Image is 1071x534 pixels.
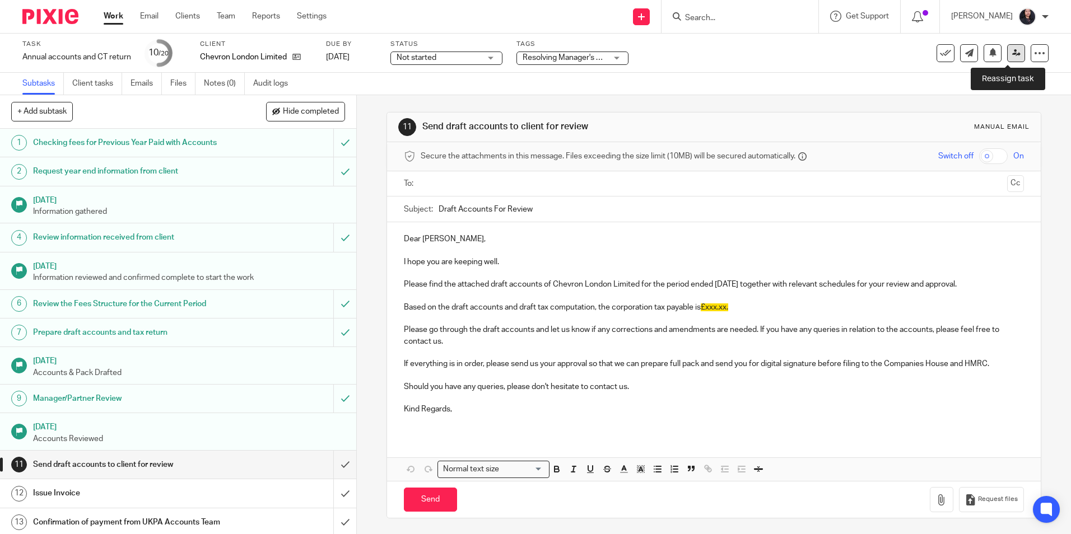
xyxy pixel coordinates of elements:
[523,54,645,62] span: Resolving Manager's Review Points
[204,73,245,95] a: Notes (0)
[283,107,339,116] span: Hide completed
[33,353,346,367] h1: [DATE]
[422,121,738,133] h1: Send draft accounts to client for review
[252,11,280,22] a: Reports
[33,192,346,206] h1: [DATE]
[33,390,226,407] h1: Manager/Partner Review
[104,11,123,22] a: Work
[33,514,226,531] h1: Confirmation of payment from UKPA Accounts Team
[22,51,131,63] div: Annual accounts and CT return
[404,381,1023,392] p: Should you have any queries, please don't hesitate to contact us.
[11,102,73,121] button: + Add subtask
[11,325,27,340] div: 7
[846,12,889,20] span: Get Support
[938,151,974,162] span: Switch off
[33,324,226,341] h1: Prepare draft accounts and tax return
[72,73,122,95] a: Client tasks
[11,457,27,472] div: 11
[140,11,159,22] a: Email
[11,514,27,530] div: 13
[33,272,346,283] p: Information reviewed and confirmed complete to start the work
[22,9,78,24] img: Pixie
[11,135,27,151] div: 1
[437,461,550,478] div: Search for option
[684,13,785,24] input: Search
[11,296,27,312] div: 6
[33,367,346,378] p: Accounts & Pack Drafted
[11,391,27,406] div: 9
[404,404,1023,415] p: Kind Regards,
[148,46,169,59] div: 10
[33,134,226,151] h1: Checking fees for Previous Year Paid with Accounts
[440,463,501,475] span: Normal text size
[404,256,1023,268] p: I hope you are keeping well.
[1018,8,1036,26] img: MicrosoftTeams-image.jfif
[266,102,345,121] button: Hide completed
[390,40,502,49] label: Status
[253,73,296,95] a: Audit logs
[516,40,628,49] label: Tags
[404,324,1023,347] p: Please go through the draft accounts and let us know if any corrections and amendments are needed...
[502,463,543,475] input: Search for option
[1013,151,1024,162] span: On
[22,40,131,49] label: Task
[397,54,436,62] span: Not started
[11,486,27,502] div: 12
[11,230,27,246] div: 4
[398,118,416,136] div: 11
[33,258,346,272] h1: [DATE]
[22,73,64,95] a: Subtasks
[959,487,1024,512] button: Request files
[404,279,1023,290] p: Please find the attached draft accounts of Chevron London Limited for the period ended [DATE] tog...
[175,11,200,22] a: Clients
[33,296,226,312] h1: Review the Fees Structure for the Current Period
[33,419,346,433] h1: [DATE]
[951,11,1013,22] p: [PERSON_NAME]
[404,233,1023,245] p: Dear [PERSON_NAME],
[33,163,226,180] h1: Request year end information from client
[200,51,287,63] p: Chevron London Limited
[404,358,1023,369] p: If everything is in order, please send us your approval so that we can prepare full pack and send...
[33,485,226,502] h1: Issue Invoice
[404,178,416,189] label: To:
[170,73,195,95] a: Files
[978,495,1018,504] span: Request files
[200,40,312,49] label: Client
[33,229,226,246] h1: Review information received from client
[1007,175,1024,192] button: Cc
[974,123,1030,132] div: Manual email
[404,488,457,512] input: Send
[33,456,226,473] h1: Send draft accounts to client for review
[404,204,433,215] label: Subject:
[404,302,1023,313] p: Based on the draft accounts and draft tax computation, the corporation tax payable is
[131,73,162,95] a: Emails
[217,11,235,22] a: Team
[11,164,27,180] div: 2
[326,40,376,49] label: Due by
[421,151,795,162] span: Secure the attachments in this message. Files exceeding the size limit (10MB) will be secured aut...
[33,433,346,444] p: Accounts Reviewed
[159,50,169,57] small: /20
[33,206,346,217] p: Information gathered
[326,53,350,61] span: [DATE]
[701,303,728,311] span: £xxx.xx.
[297,11,327,22] a: Settings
